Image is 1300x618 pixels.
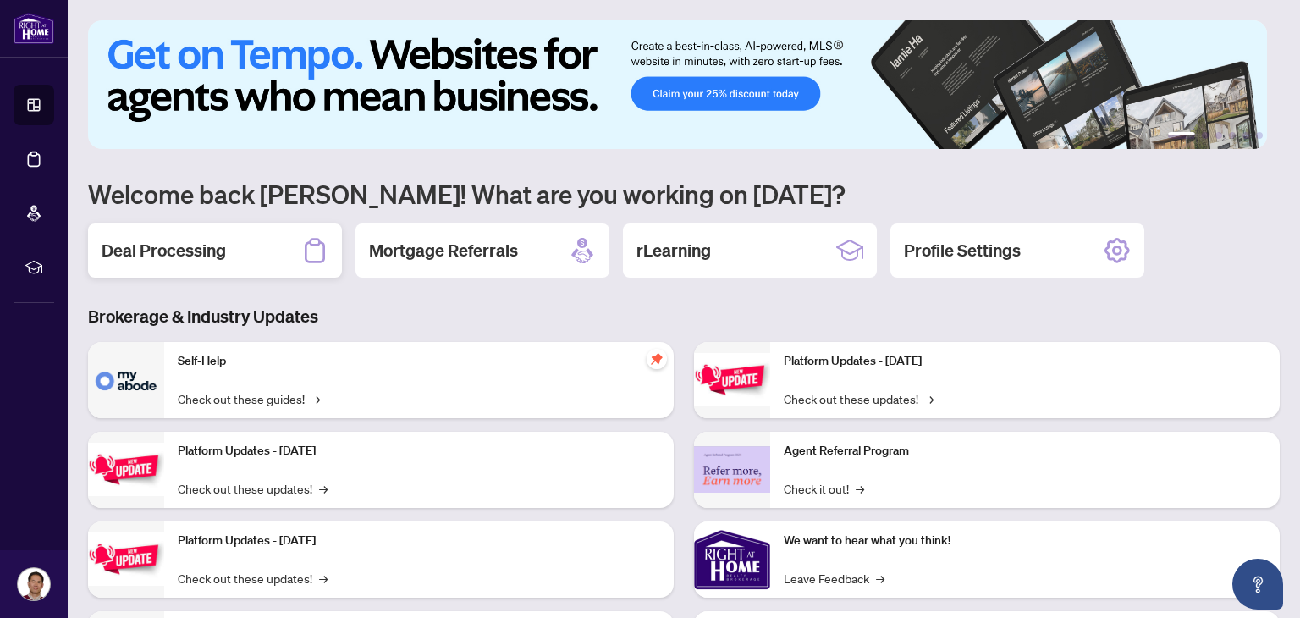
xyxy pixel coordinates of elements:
[1256,132,1263,139] button: 6
[178,479,328,498] a: Check out these updates!→
[694,521,770,598] img: We want to hear what you think!
[904,239,1021,262] h2: Profile Settings
[178,389,320,408] a: Check out these guides!→
[178,352,660,371] p: Self-Help
[178,442,660,461] p: Platform Updates - [DATE]
[784,442,1266,461] p: Agent Referral Program
[784,569,884,588] a: Leave Feedback→
[647,349,667,369] span: pushpin
[319,479,328,498] span: →
[694,446,770,493] img: Agent Referral Program
[178,569,328,588] a: Check out these updates!→
[311,389,320,408] span: →
[856,479,864,498] span: →
[88,342,164,418] img: Self-Help
[369,239,518,262] h2: Mortgage Referrals
[784,389,934,408] a: Check out these updates!→
[18,568,50,600] img: Profile Icon
[876,569,884,588] span: →
[1232,559,1283,610] button: Open asap
[1215,132,1222,139] button: 3
[694,353,770,406] img: Platform Updates - June 23, 2025
[1202,132,1209,139] button: 2
[925,389,934,408] span: →
[88,532,164,586] img: Platform Updates - July 21, 2025
[784,352,1266,371] p: Platform Updates - [DATE]
[784,532,1266,550] p: We want to hear what you think!
[636,239,711,262] h2: rLearning
[178,532,660,550] p: Platform Updates - [DATE]
[1229,132,1236,139] button: 4
[88,20,1267,149] img: Slide 0
[88,443,164,496] img: Platform Updates - September 16, 2025
[319,569,328,588] span: →
[102,239,226,262] h2: Deal Processing
[88,178,1280,210] h1: Welcome back [PERSON_NAME]! What are you working on [DATE]?
[14,13,54,44] img: logo
[1242,132,1249,139] button: 5
[1168,132,1195,139] button: 1
[88,305,1280,328] h3: Brokerage & Industry Updates
[784,479,864,498] a: Check it out!→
